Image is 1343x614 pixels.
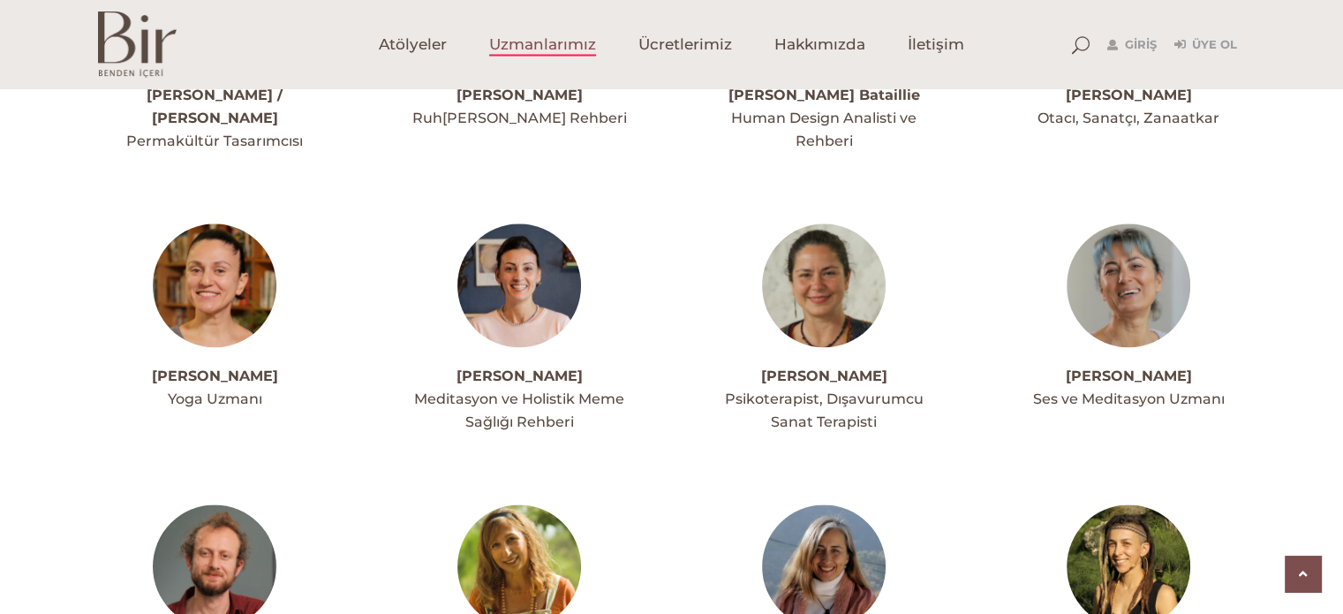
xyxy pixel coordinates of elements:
span: Atölyeler [379,34,447,55]
span: Ruh[PERSON_NAME] Rehberi [412,110,627,126]
img: esinprofil-300x300.jpg [153,224,276,347]
span: Otacı, Sanatçı, Zanaatkar [1037,110,1219,126]
a: [PERSON_NAME] [761,368,887,384]
img: ezgiprofilfoto-300x300.jpg [1067,224,1190,347]
span: Permakültür Tasarımcısı [126,133,303,149]
span: Meditasyon ve Holistik Meme Sağlığı Rehberi [414,390,624,430]
span: Hakkımızda [774,34,865,55]
span: Human Design Analisti ve Rehberi [731,110,917,149]
a: Giriş [1107,34,1157,56]
span: Uzmanlarımız [489,34,596,55]
a: [PERSON_NAME] [1066,87,1192,103]
img: ezgiprofilolcek-300x300.jpg [762,224,886,347]
a: Üye Ol [1174,34,1237,56]
a: [PERSON_NAME] Bataillie [728,87,920,103]
span: Yoga Uzmanı [168,390,262,407]
span: İletişim [908,34,964,55]
a: [PERSON_NAME] [1066,368,1192,384]
span: Ses ve Meditasyon Uzmanı [1033,390,1225,407]
span: Ücretlerimiz [638,34,732,55]
img: devi-300x300.jpg [457,224,581,347]
a: [PERSON_NAME] [152,368,278,384]
a: [PERSON_NAME] [456,368,583,384]
a: [PERSON_NAME] [456,87,583,103]
span: Psikoterapist, Dışavurumcu Sanat Terapisti [725,390,924,430]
